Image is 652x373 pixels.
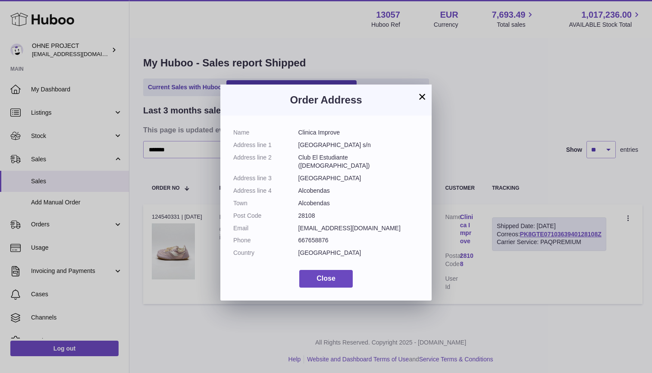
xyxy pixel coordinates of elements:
[317,275,335,282] span: Close
[298,236,419,244] dd: 667658876
[233,212,298,220] dt: Post Code
[233,224,298,232] dt: Email
[298,199,419,207] dd: Alcobendas
[298,154,419,170] dd: Club El Estudiante ([DEMOGRAPHIC_DATA])
[298,212,419,220] dd: 28108
[233,199,298,207] dt: Town
[298,174,419,182] dd: [GEOGRAPHIC_DATA]
[417,91,427,102] button: ×
[233,141,298,149] dt: Address line 1
[233,93,419,107] h3: Order Address
[233,249,298,257] dt: Country
[233,174,298,182] dt: Address line 3
[298,249,419,257] dd: [GEOGRAPHIC_DATA]
[298,224,419,232] dd: [EMAIL_ADDRESS][DOMAIN_NAME]
[298,129,419,137] dd: Clinica Improve
[233,154,298,170] dt: Address line 2
[298,141,419,149] dd: [GEOGRAPHIC_DATA] s/n
[299,270,353,288] button: Close
[233,129,298,137] dt: Name
[298,187,419,195] dd: Alcobendas
[233,236,298,244] dt: Phone
[233,187,298,195] dt: Address line 4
